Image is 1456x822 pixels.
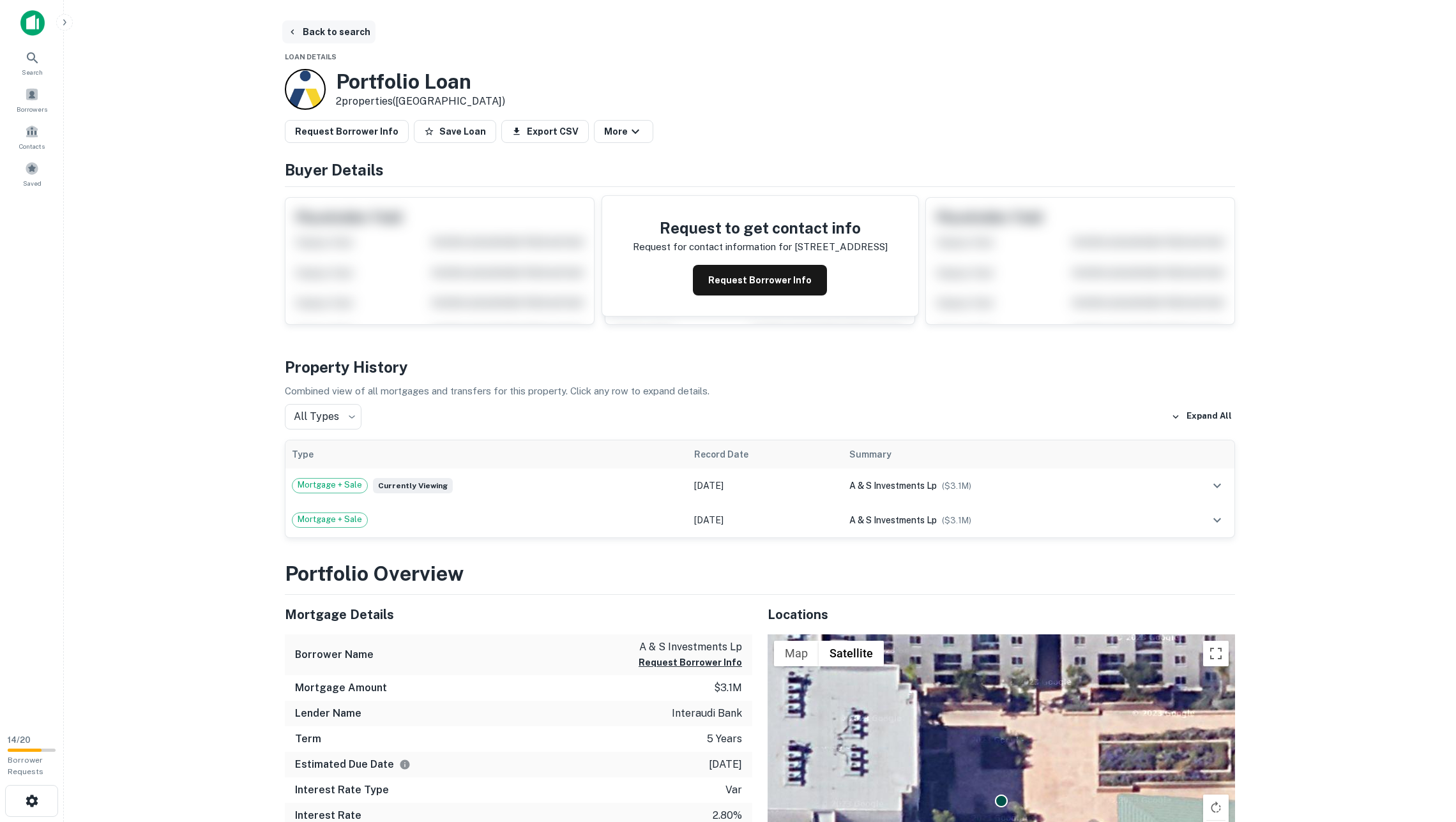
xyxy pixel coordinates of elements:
button: expand row [1206,475,1228,497]
a: Search [4,45,60,80]
p: interaudi bank [672,706,742,721]
svg: Estimate is based on a standard schedule for this type of loan. [399,759,411,770]
th: Type [285,440,688,468]
span: Mortgage + Sale [292,513,367,526]
button: More [594,120,653,143]
h5: Mortgage Details [285,605,752,624]
p: $3.1m [714,680,742,696]
p: [DATE] [709,757,742,772]
span: Borrower Requests [8,756,43,776]
span: Saved [23,178,42,188]
h4: Property History [285,355,1235,378]
p: var [725,782,742,798]
button: expand row [1206,509,1228,531]
h6: Lender Name [295,706,361,721]
p: [STREET_ADDRESS] [794,239,888,255]
button: Request Borrower Info [639,655,742,670]
h6: Borrower Name [295,647,374,662]
span: a & s investments lp [849,481,937,491]
div: All Types [285,404,361,430]
td: [DATE] [688,468,843,503]
h3: Portfolio Overview [285,558,1235,589]
p: a & s investments lp [639,639,742,655]
th: Summary [843,440,1155,468]
h4: Buyer Details [285,158,1235,181]
button: Rotate map clockwise [1203,795,1229,820]
span: Search [22,67,43,77]
button: Export CSV [501,120,589,143]
h3: Portfolio Loan [336,70,505,94]
span: a & s investments lp [849,515,937,525]
span: Borrowers [17,104,47,114]
p: Combined view of all mortgages and transfers for this property. Click any row to expand details. [285,384,1235,399]
img: capitalize-icon.png [20,10,45,36]
iframe: Chat Widget [1392,720,1456,781]
span: Mortgage + Sale [292,479,367,491]
a: Contacts [4,119,60,154]
h6: Mortgage Amount [295,680,387,696]
button: Request Borrower Info [693,265,827,295]
span: ($ 3.1M ) [942,481,971,491]
span: Currently viewing [373,478,453,493]
p: Request for contact information for [633,239,792,255]
button: Request Borrower Info [285,120,409,143]
button: Show satellite imagery [819,641,884,666]
span: ($ 3.1M ) [942,516,971,525]
th: Record Date [688,440,843,468]
button: Save Loan [414,120,496,143]
span: Loan Details [285,53,337,61]
a: Saved [4,156,60,191]
h6: Estimated Due Date [295,757,411,772]
p: 5 years [707,731,742,747]
p: 2 properties ([GEOGRAPHIC_DATA]) [336,94,505,109]
h6: Term [295,731,321,747]
td: [DATE] [688,503,843,537]
span: Contacts [19,141,45,151]
span: 14 / 20 [8,735,31,745]
button: Toggle fullscreen view [1203,641,1229,666]
h5: Locations [768,605,1235,624]
h6: Interest Rate Type [295,782,389,798]
h4: Request to get contact info [633,216,888,239]
a: Borrowers [4,82,60,117]
button: Expand All [1168,407,1235,426]
button: Show street map [774,641,819,666]
button: Back to search [282,20,375,43]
